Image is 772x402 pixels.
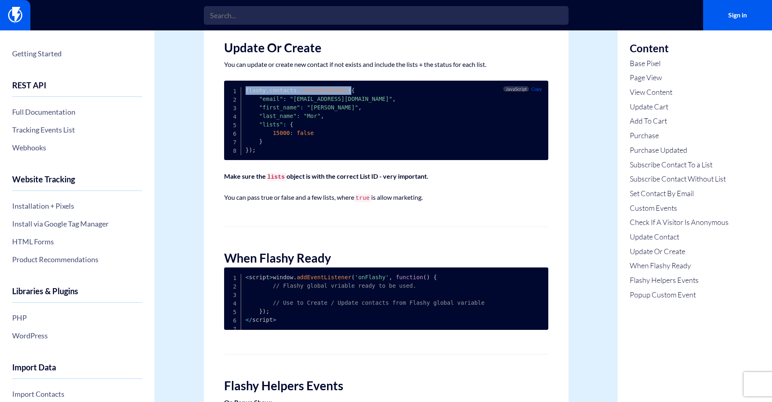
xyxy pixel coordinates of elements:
a: PHP [12,311,142,325]
span: > [269,274,273,280]
p: You can pass true or false and a few lists, where is allow marketing. [224,193,548,202]
span: ) [427,274,430,280]
span: , [321,113,324,119]
span: < [246,316,249,323]
code: lists [266,173,287,181]
span: , [392,96,396,102]
span: "lists" [259,121,283,128]
span: : [290,130,293,136]
span: : [283,121,286,128]
a: Purchase [630,130,729,141]
span: false [297,130,314,136]
span: { [290,121,293,128]
a: When Flashy Ready [630,261,729,271]
a: HTML Forms [12,235,142,248]
span: { [351,87,355,94]
h4: Libraries & Plugins [12,287,142,303]
a: Installation + Pixels [12,199,142,213]
span: } [246,147,249,153]
span: 15000 [273,130,290,136]
a: Update Contact [630,232,729,242]
h4: Import Data [12,363,142,379]
span: } [259,138,262,145]
code: flashy contacts [246,87,396,153]
span: Copy [531,86,542,92]
input: Search... [204,6,569,25]
span: "Mor" [304,113,321,119]
span: ( [351,274,355,280]
span: . [266,87,269,94]
span: ( [348,87,351,94]
span: . [297,87,300,94]
a: Purchase Updated [630,145,729,156]
span: "last_name" [259,113,297,119]
a: WordPress [12,329,142,342]
a: Install via Google Tag Manager [12,217,142,231]
span: "first_name" [259,104,300,111]
span: , [389,274,392,280]
span: ( [423,274,426,280]
span: < [246,274,249,280]
a: Flashy Helpers Events [630,275,729,286]
span: "[PERSON_NAME]" [307,104,358,111]
span: addEventListener [297,274,351,280]
a: Product Recommendations [12,252,142,266]
span: : [297,113,300,119]
h4: Website Tracking [12,175,142,191]
button: Copy [529,86,544,92]
h2: When Flashy Ready [224,251,548,265]
a: Import Contacts [12,387,142,401]
a: Subscribe Contact Without List [630,174,729,184]
strong: Make sure the object is with the correct List ID - very important. [224,172,428,180]
span: : [300,104,304,111]
span: JavaScript [503,86,529,92]
span: "[EMAIL_ADDRESS][DOMAIN_NAME]" [290,96,392,102]
span: { [433,274,436,280]
a: Getting Started [12,47,142,60]
span: createOrUpdate [300,87,348,94]
h2: Flashy Helpers Events [224,379,548,392]
a: Page View [630,73,729,83]
span: ) [263,308,266,314]
span: ; [252,147,256,153]
a: Base Pixel [630,58,729,69]
span: 'onFlashy' [355,274,389,280]
span: } [259,308,262,314]
code: script window script [246,274,485,323]
a: Set Contact By Email [630,188,729,199]
span: // Use to Create / Update contacts from Flashy global variable [273,299,485,306]
a: Subscribe Contact To a List [630,160,729,170]
span: . [293,274,297,280]
span: > [273,316,276,323]
a: Update Cart [630,102,729,112]
a: Full Documentation [12,105,142,119]
span: // Flashy global vriable ready to be used. [273,282,416,289]
a: Popup Custom Event [630,290,729,300]
span: / [249,316,252,323]
a: Check If A Visitor Is Anonymous [630,217,729,228]
code: true [354,194,372,202]
span: , [358,104,361,111]
a: Tracking Events List [12,123,142,137]
span: "email" [259,96,283,102]
a: Update Or Create [630,246,729,257]
p: You can update or create new contact if not exists and include the lists + the status for each list. [224,60,548,68]
a: Webhooks [12,141,142,154]
span: : [283,96,286,102]
a: Add To Cart [630,116,729,126]
span: ; [266,308,269,314]
span: ) [249,147,252,153]
h2: Update Or Create [224,41,548,54]
a: Custom Events [630,203,729,214]
a: View Content [630,87,729,98]
h3: Content [630,43,729,54]
h4: REST API [12,81,142,97]
span: function [396,274,423,280]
